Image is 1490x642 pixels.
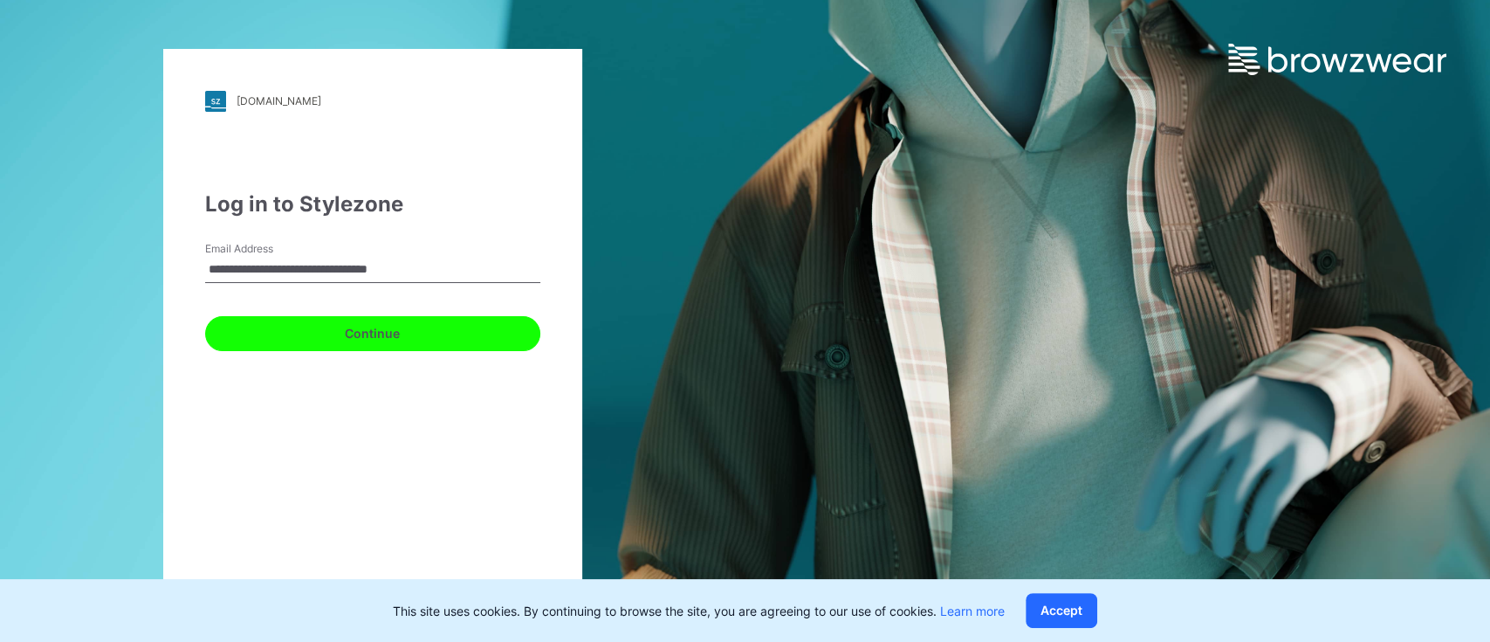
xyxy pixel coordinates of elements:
a: [DOMAIN_NAME] [205,91,540,112]
div: Log in to Stylezone [205,189,540,220]
div: [DOMAIN_NAME] [237,94,321,107]
button: Continue [205,316,540,351]
img: browzwear-logo.e42bd6dac1945053ebaf764b6aa21510.svg [1228,44,1446,75]
p: This site uses cookies. By continuing to browse the site, you are agreeing to our use of cookies. [393,602,1005,620]
img: stylezone-logo.562084cfcfab977791bfbf7441f1a819.svg [205,91,226,112]
label: Email Address [205,241,327,257]
a: Learn more [940,604,1005,618]
button: Accept [1026,593,1097,628]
